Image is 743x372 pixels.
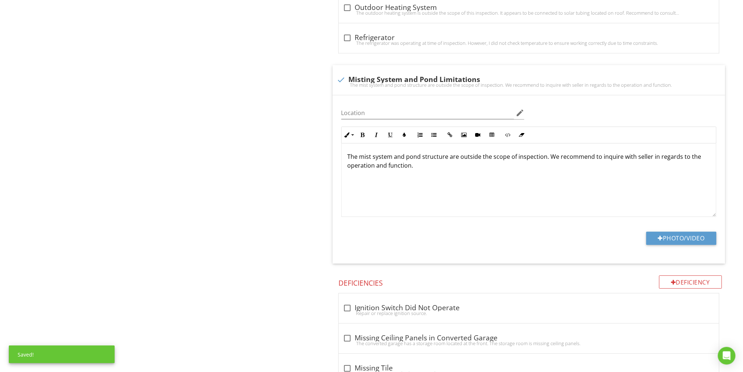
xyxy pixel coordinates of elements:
div: Open Intercom Messenger [718,347,736,365]
div: The mist system and pond structure are outside the scope of inspection. We recommend to inquire w... [337,82,721,88]
div: The converted garage has a storage room located at the front. The storage room is missing ceiling... [343,340,715,346]
button: Insert Link (⌘K) [443,128,457,142]
h4: Deficiencies [339,275,722,288]
button: Ordered List [413,128,427,142]
button: Photo/Video [646,232,717,245]
p: The mist system and pond structure are outside the scope of inspection. We recommend to inquire w... [348,152,710,170]
div: Deficiency [659,275,722,289]
button: Inline Style [342,128,356,142]
button: Colors [398,128,412,142]
button: Bold (⌘B) [356,128,370,142]
div: The outdoor heating system is outside the scope of this inspection. It appears to be connected to... [343,10,715,16]
input: Location [341,107,514,119]
div: Saved! [9,346,115,363]
button: Underline (⌘U) [384,128,398,142]
button: Italic (⌘I) [370,128,384,142]
div: The refrigerator was operating at time of inspection. However, I did not check temperature to ens... [343,40,715,46]
i: edit [516,108,524,117]
button: Unordered List [427,128,441,142]
div: Repair or replace ignition source. [343,310,715,316]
